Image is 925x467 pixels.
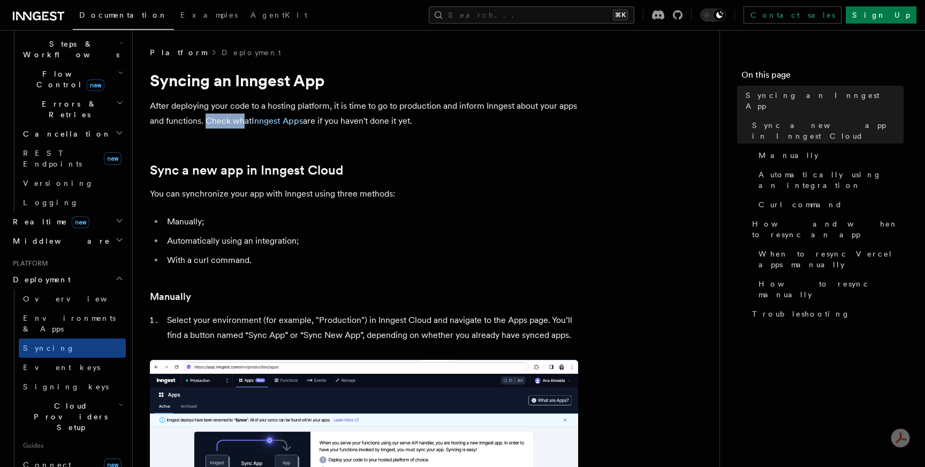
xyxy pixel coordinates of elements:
a: Manually [150,289,191,304]
span: new [72,216,89,228]
span: Flow Control [19,69,118,90]
p: You can synchronize your app with Inngest using three methods: [150,186,578,201]
button: Flow Controlnew [19,64,126,94]
li: Automatically using an integration; [164,234,578,248]
span: Event keys [23,363,100,372]
span: Deployment [9,274,71,285]
a: Event keys [19,358,126,377]
span: Platform [150,47,207,58]
span: Curl command [759,199,843,210]
span: Manually [759,150,818,161]
span: AgentKit [251,11,307,19]
a: Troubleshooting [748,304,904,323]
div: Inngest Functions [9,15,126,212]
button: Search...⌘K [429,6,634,24]
a: When to resync Vercel apps manually [754,244,904,274]
span: Errors & Retries [19,99,116,120]
span: REST Endpoints [23,149,82,168]
span: Steps & Workflows [19,39,119,60]
li: Select your environment (for example, "Production") in Inngest Cloud and navigate to the Apps pag... [164,313,578,343]
span: How and when to resync an app [752,219,904,240]
a: How to resync manually [754,274,904,304]
span: Syncing [23,344,75,352]
span: Automatically using an integration [759,169,904,191]
a: Versioning [19,174,126,193]
button: Cloud Providers Setup [19,396,126,437]
span: Realtime [9,216,89,227]
button: Middleware [9,231,126,251]
a: Deployment [222,47,281,58]
span: When to resync Vercel apps manually [759,248,904,270]
span: Logging [23,198,79,207]
span: new [104,152,122,165]
span: Cloud Providers Setup [19,401,118,433]
a: Documentation [73,3,174,30]
a: Syncing [19,338,126,358]
button: Steps & Workflows [19,34,126,64]
li: With a curl command. [164,253,578,268]
span: Syncing an Inngest App [746,90,904,111]
span: Versioning [23,179,94,187]
button: Toggle dark mode [700,9,726,21]
span: Cancellation [19,129,111,139]
span: Overview [23,295,133,303]
a: How and when to resync an app [748,214,904,244]
a: Contact sales [744,6,841,24]
span: Documentation [79,11,168,19]
a: Inngest Apps [252,116,303,126]
h1: Syncing an Inngest App [150,71,578,90]
a: Sync a new app in Inngest Cloud [150,163,343,178]
button: Realtimenew [9,212,126,231]
a: Logging [19,193,126,212]
span: Middleware [9,236,110,246]
li: Manually; [164,214,578,229]
a: Sync a new app in Inngest Cloud [748,116,904,146]
span: Environments & Apps [23,314,116,333]
button: Cancellation [19,124,126,144]
a: Signing keys [19,377,126,396]
span: Guides [19,437,126,454]
a: Automatically using an integration [754,165,904,195]
span: Troubleshooting [752,308,850,319]
span: Examples [180,11,238,19]
span: Signing keys [23,382,109,391]
kbd: ⌘K [613,10,628,20]
h4: On this page [741,69,904,86]
a: REST Endpointsnew [19,144,126,174]
span: Platform [9,259,48,268]
a: Sign Up [846,6,916,24]
a: Manually [754,146,904,165]
span: new [87,79,104,91]
a: Examples [174,3,244,29]
a: Syncing an Inngest App [741,86,904,116]
button: Errors & Retries [19,94,126,124]
a: AgentKit [244,3,314,29]
span: Sync a new app in Inngest Cloud [752,120,904,141]
span: How to resync manually [759,278,904,300]
a: Curl command [754,195,904,214]
button: Deployment [9,270,126,289]
p: After deploying your code to a hosting platform, it is time to go to production and inform Innges... [150,99,578,129]
a: Environments & Apps [19,308,126,338]
a: Overview [19,289,126,308]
